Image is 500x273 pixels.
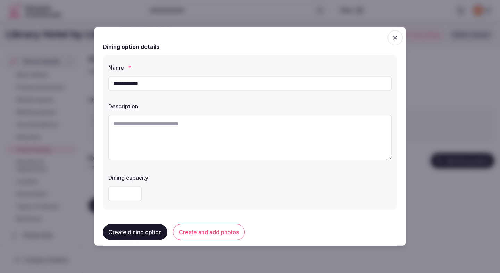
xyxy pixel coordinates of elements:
[108,104,392,109] label: Description
[173,224,245,240] button: Create and add photos
[103,224,167,240] button: Create dining option
[108,65,392,70] label: Name
[103,43,159,51] h2: Dining option details
[108,175,392,180] label: Dining capacity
